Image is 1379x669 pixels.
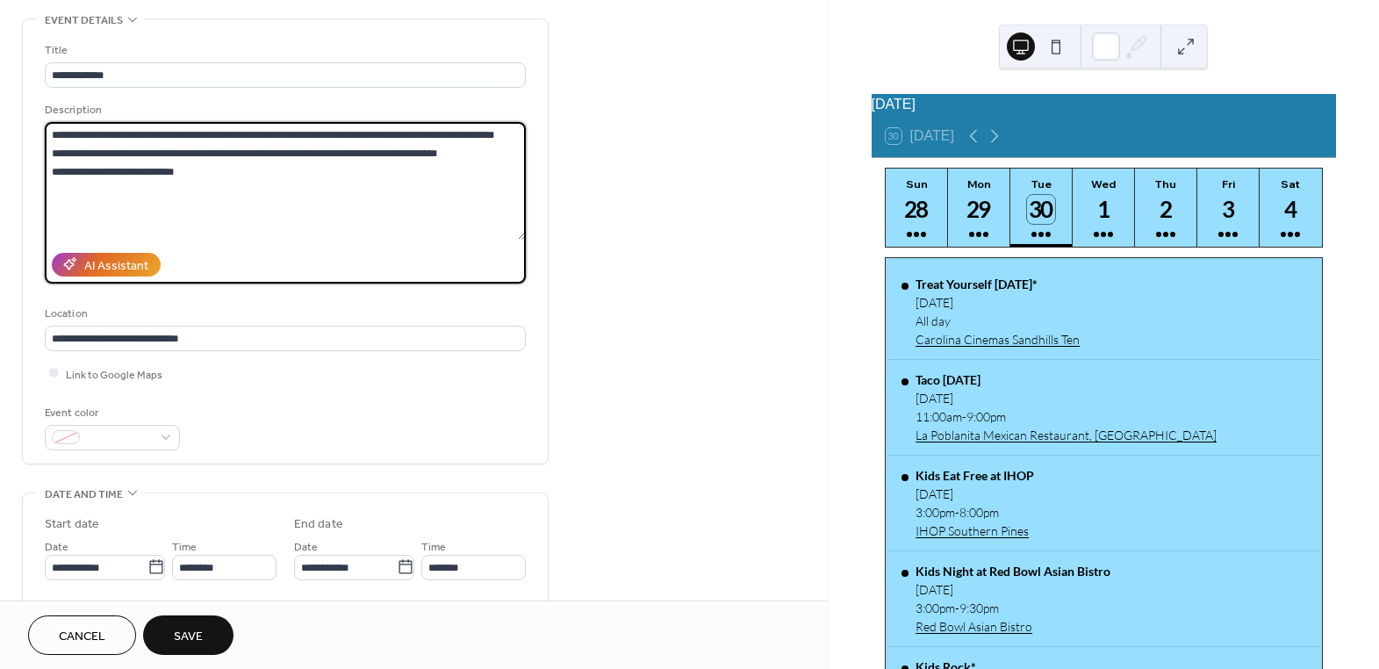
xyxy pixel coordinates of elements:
[959,505,999,520] span: 8:00pm
[916,313,1080,328] div: All day
[916,601,955,615] span: 3:00pm
[45,537,68,556] span: Date
[1140,177,1192,191] div: Thu
[45,486,123,504] span: Date and time
[45,101,522,119] div: Description
[953,177,1005,191] div: Mon
[45,41,522,60] div: Title
[916,523,1034,538] a: IHOP Southern Pines
[891,177,943,191] div: Sun
[916,372,1217,387] div: Taco [DATE]
[1260,169,1322,247] button: Sat4
[45,515,99,534] div: Start date
[916,564,1110,579] div: Kids Night at Red Bowl Asian Bistro
[172,537,197,556] span: Time
[962,409,966,424] span: -
[916,486,1034,501] div: [DATE]
[948,169,1010,247] button: Mon29
[1276,195,1305,224] div: 4
[955,505,959,520] span: -
[66,365,162,384] span: Link to Google Maps
[1214,195,1243,224] div: 3
[294,515,343,534] div: End date
[1010,169,1073,247] button: Tue30
[916,332,1080,347] a: Carolina Cinemas Sandhills Ten
[28,615,136,655] button: Cancel
[45,404,176,422] div: Event color
[916,295,1080,310] div: [DATE]
[872,94,1336,115] div: [DATE]
[1203,177,1254,191] div: Fri
[965,195,994,224] div: 29
[916,619,1110,634] a: Red Bowl Asian Bistro
[143,615,233,655] button: Save
[916,428,1217,442] a: La Poblanita Mexican Restaurant, [GEOGRAPHIC_DATA]
[1265,177,1317,191] div: Sat
[1197,169,1260,247] button: Fri3
[916,505,955,520] span: 3:00pm
[916,582,1110,597] div: [DATE]
[959,601,999,615] span: 9:30pm
[174,628,203,646] span: Save
[1089,195,1118,224] div: 1
[1152,195,1181,224] div: 2
[902,195,931,224] div: 28
[84,256,148,275] div: AI Assistant
[421,537,446,556] span: Time
[52,253,161,277] button: AI Assistant
[955,601,959,615] span: -
[1135,169,1197,247] button: Thu2
[1073,169,1135,247] button: Wed1
[1078,177,1130,191] div: Wed
[59,628,105,646] span: Cancel
[916,409,962,424] span: 11:00am
[1016,177,1067,191] div: Tue
[916,391,1217,406] div: [DATE]
[886,169,948,247] button: Sun28
[1027,195,1056,224] div: 30
[916,277,1080,291] div: Treat Yourself [DATE]*
[966,409,1006,424] span: 9:00pm
[45,305,522,323] div: Location
[294,537,318,556] span: Date
[916,468,1034,483] div: Kids Eat Free at IHOP
[45,11,123,30] span: Event details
